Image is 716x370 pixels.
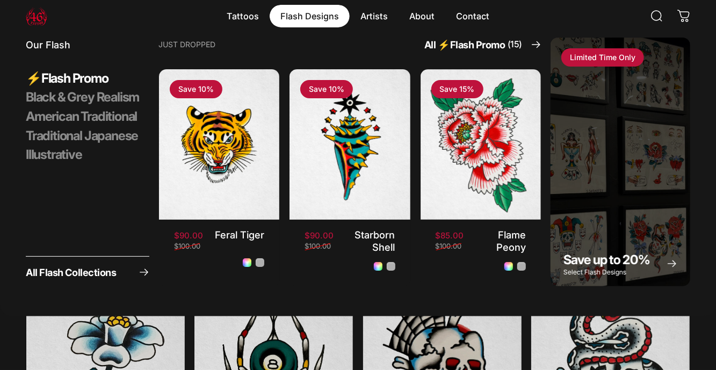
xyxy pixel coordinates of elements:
nav: Primary [216,5,500,27]
span: Illustrative [26,147,82,163]
p: Select Flash Designs [563,269,649,275]
a: Starborn Shell - Colour [374,262,382,271]
a: Starborn Shell [355,229,395,253]
summary: About [399,5,445,27]
a: All Flash Collections [26,256,149,286]
span: $90.00 [174,231,203,240]
span: $100.00 [174,243,200,250]
p: Our Flash [26,38,149,53]
a: Feral Tiger - Colour [243,258,251,267]
img: Feral Tiger [159,69,280,220]
span: Traditional Japanese [26,128,138,144]
span: $100.00 [436,243,462,250]
a: Flame Peony [496,229,526,253]
span: $100.00 [305,243,331,250]
p: Just Dropped [158,41,215,48]
img: Flame Peony [421,69,541,220]
span: (15) [508,38,522,52]
a: Feral Tiger [215,229,264,241]
a: 0 items [672,4,696,28]
span: All ⚡️Flash Promo [424,38,522,52]
span: Save up to 20% [563,252,649,267]
span: $90.00 [305,231,334,240]
a: Save up to 20% [551,38,690,286]
span: American Traditional [26,108,137,125]
span: $85.00 [436,231,464,240]
a: All ⚡️Flash Promo(15) [424,38,541,52]
summary: Artists [350,5,399,27]
summary: Flash Designs [270,5,350,27]
img: Starborn Shell [290,69,410,220]
a: Flame Peony - Colour [504,262,513,271]
summary: Tattoos [216,5,270,27]
a: Feral Tiger - Black and Grey [256,258,264,267]
span: All Flash Collections [26,267,116,277]
a: Contact [445,5,500,27]
span: Black & Grey Realism [26,89,139,105]
a: Starborn Shell - Black and Grey [387,262,395,271]
a: Flame Peony - Black and Grey [517,262,526,271]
